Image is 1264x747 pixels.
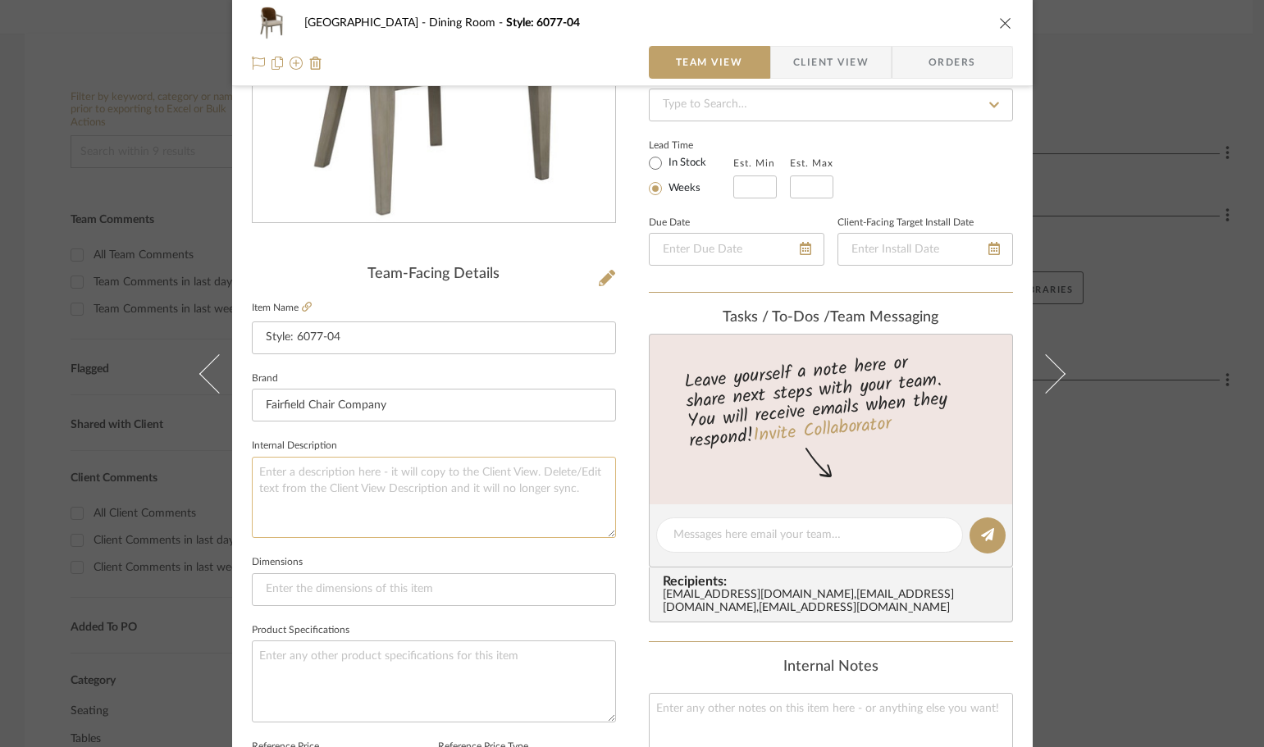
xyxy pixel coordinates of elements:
label: Product Specifications [252,626,349,635]
label: Est. Max [790,157,833,169]
a: Invite Collaborator [751,410,892,451]
span: Orders [910,46,994,79]
button: close [998,16,1013,30]
label: Lead Time [649,138,733,153]
span: [GEOGRAPHIC_DATA] [304,17,429,29]
label: Item Name [252,301,312,315]
input: Type to Search… [649,89,1013,121]
input: Enter the dimensions of this item [252,573,616,606]
label: Dimensions [252,558,303,567]
label: Est. Min [733,157,775,169]
input: Enter Due Date [649,233,824,266]
input: Enter Item Name [252,321,616,354]
div: Leave yourself a note here or share next steps with your team. You will receive emails when they ... [646,345,1015,455]
label: Brand [252,375,278,383]
div: Internal Notes [649,658,1013,676]
div: [EMAIL_ADDRESS][DOMAIN_NAME] , [EMAIL_ADDRESS][DOMAIN_NAME] , [EMAIL_ADDRESS][DOMAIN_NAME] [663,589,1006,615]
label: Weeks [665,181,700,196]
label: Internal Description [252,442,337,450]
label: In Stock [665,156,706,171]
label: Due Date [649,219,690,227]
span: Dining Room [429,17,506,29]
span: Recipients: [663,574,1006,589]
span: Style: 6077-04 [506,17,580,29]
label: Client-Facing Target Install Date [837,219,974,227]
input: Enter Brand [252,389,616,421]
input: Enter Install Date [837,233,1013,266]
span: Tasks / To-Dos / [723,310,830,325]
img: 043b252d-5c00-4bbe-a767-323b5353b3de_48x40.jpg [252,7,291,39]
img: Remove from project [309,57,322,70]
span: Client View [793,46,869,79]
mat-radio-group: Select item type [649,153,733,198]
span: Team View [676,46,743,79]
div: Team-Facing Details [252,266,616,284]
div: team Messaging [649,309,1013,327]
